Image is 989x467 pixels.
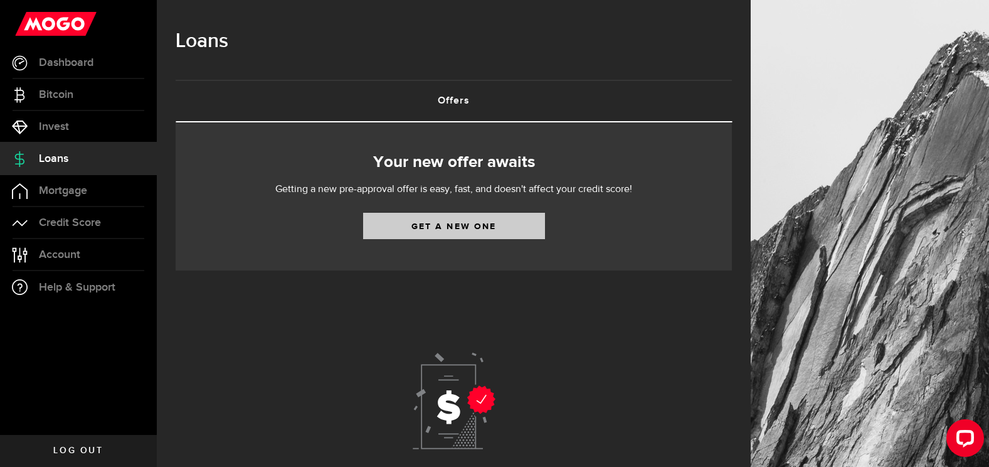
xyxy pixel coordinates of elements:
[39,282,115,293] span: Help & Support
[176,25,732,58] h1: Loans
[39,217,101,228] span: Credit Score
[176,81,732,121] a: Offers
[238,182,670,197] p: Getting a new pre-approval offer is easy, fast, and doesn't affect your credit score!
[39,57,93,68] span: Dashboard
[194,149,713,176] h2: Your new offer awaits
[936,414,989,467] iframe: LiveChat chat widget
[39,121,69,132] span: Invest
[53,446,103,455] span: Log out
[39,185,87,196] span: Mortgage
[39,249,80,260] span: Account
[39,89,73,100] span: Bitcoin
[39,153,68,164] span: Loans
[176,80,732,122] ul: Tabs Navigation
[363,213,545,239] a: Get a new one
